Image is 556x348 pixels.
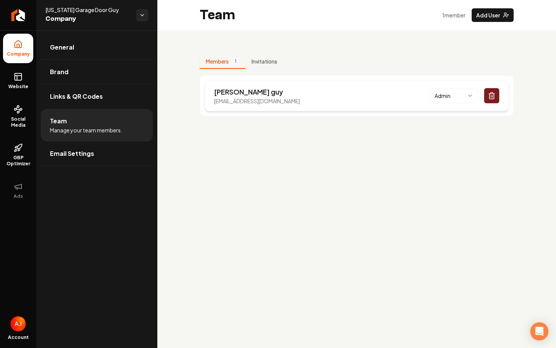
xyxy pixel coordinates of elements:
span: Team [50,117,67,126]
a: Social Media [3,99,33,134]
span: Ads [11,193,26,199]
img: Rebolt Logo [11,9,25,21]
h2: Team [200,8,235,23]
span: Email Settings [50,149,94,158]
span: General [50,43,74,52]
a: GBP Optimizer [3,137,33,173]
p: [EMAIL_ADDRESS][DOMAIN_NAME] [214,97,300,105]
a: General [41,35,153,59]
button: Members [200,54,245,69]
span: [US_STATE] Garage Door Guy [45,6,130,14]
button: Ads [3,176,33,205]
button: Open user button [11,316,26,331]
span: Company [4,51,33,57]
button: Add User [472,8,514,22]
a: Links & QR Codes [41,84,153,109]
span: 1 [232,57,239,65]
span: Company [45,14,130,24]
a: Website [3,66,33,96]
span: Manage your team members. [50,126,122,134]
button: Invitations [245,54,283,69]
span: Website [5,84,31,90]
a: Email Settings [41,141,153,166]
a: Brand [41,60,153,84]
p: [PERSON_NAME] guy [214,87,300,97]
div: Open Intercom Messenger [530,322,548,340]
span: Brand [50,67,68,76]
span: Social Media [3,116,33,128]
span: Account [8,334,29,340]
span: Links & QR Codes [50,92,103,101]
p: 1 member [442,11,466,19]
img: Austin Jellison [11,316,26,331]
span: GBP Optimizer [3,155,33,167]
